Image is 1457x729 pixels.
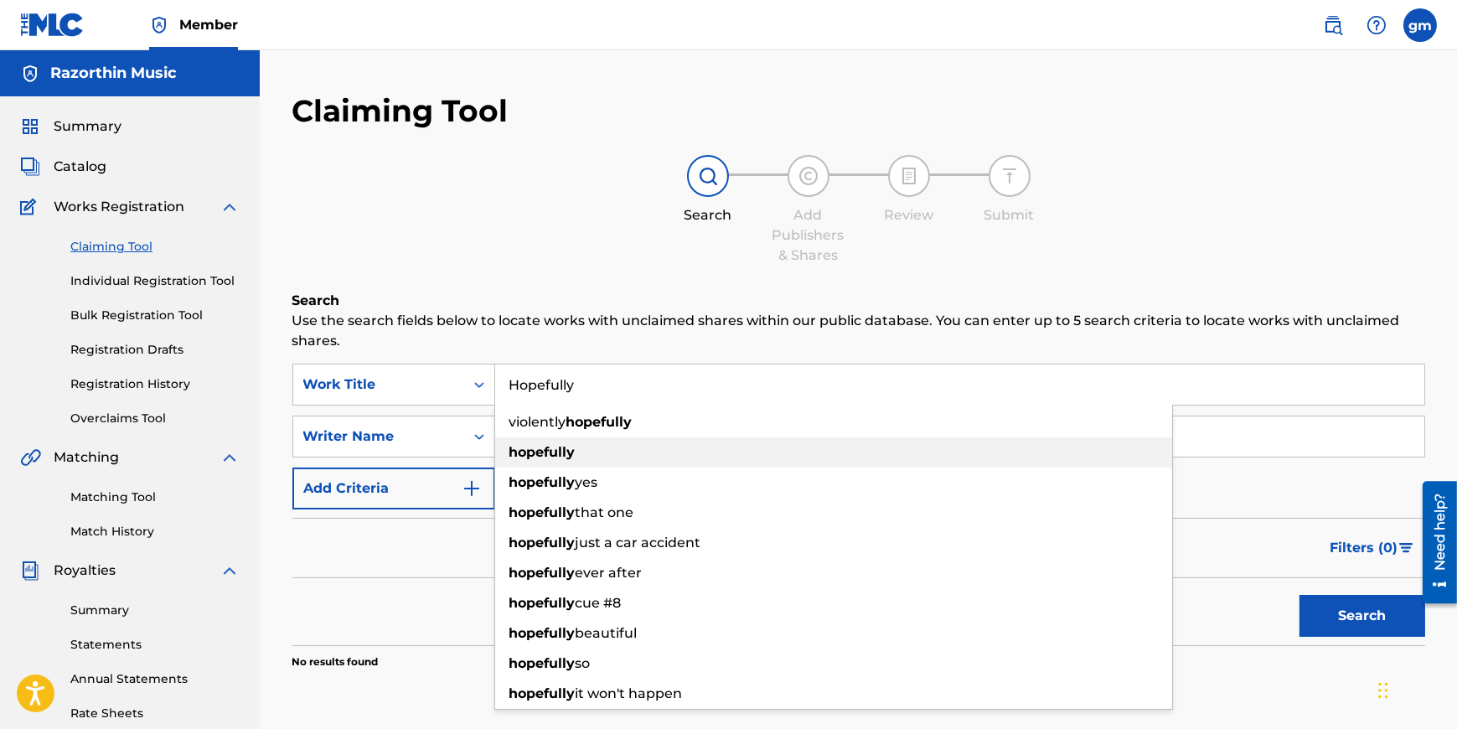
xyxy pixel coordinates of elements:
[1323,15,1343,35] img: search
[54,116,121,137] span: Summary
[70,410,240,427] a: Overclaims Tool
[509,535,576,551] strong: hopefully
[1316,8,1350,42] a: Public Search
[292,364,1425,645] form: Search Form
[149,15,169,35] img: Top Rightsholder
[20,157,106,177] a: CatalogCatalog
[292,92,509,130] h2: Claiming Tool
[899,166,919,186] img: step indicator icon for Review
[20,157,40,177] img: Catalog
[70,238,240,256] a: Claiming Tool
[70,341,240,359] a: Registration Drafts
[70,705,240,722] a: Rate Sheets
[220,447,240,468] img: expand
[70,670,240,688] a: Annual Statements
[20,561,40,581] img: Royalties
[509,504,576,520] strong: hopefully
[576,535,701,551] span: just a car accident
[509,444,576,460] strong: hopefully
[1320,527,1425,569] button: Filters (0)
[50,64,177,83] h5: Razorthin Music
[968,205,1051,225] div: Submit
[54,561,116,581] span: Royalties
[576,655,591,671] span: so
[20,116,40,137] img: Summary
[54,197,184,217] span: Works Registration
[292,468,495,509] button: Add Criteria
[576,595,622,611] span: cue #8
[292,291,1425,311] h6: Search
[1403,8,1437,42] div: User Menu
[70,375,240,393] a: Registration History
[70,272,240,290] a: Individual Registration Tool
[566,414,633,430] strong: hopefully
[220,561,240,581] img: expand
[70,307,240,324] a: Bulk Registration Tool
[576,685,683,701] span: it won't happen
[509,685,576,701] strong: hopefully
[576,474,598,490] span: yes
[576,625,638,641] span: beautiful
[509,655,576,671] strong: hopefully
[1367,15,1387,35] img: help
[1399,543,1413,553] img: filter
[54,447,119,468] span: Matching
[509,414,566,430] span: violently
[1378,665,1388,716] div: Drag
[462,478,482,499] img: 9d2ae6d4665cec9f34b9.svg
[698,166,718,186] img: step indicator icon for Search
[292,311,1425,351] p: Use the search fields below to locate works with unclaimed shares within our public database. You...
[509,625,576,641] strong: hopefully
[20,116,121,137] a: SummarySummary
[767,205,850,266] div: Add Publishers & Shares
[20,197,42,217] img: Works Registration
[70,489,240,506] a: Matching Tool
[20,13,85,37] img: MLC Logo
[867,205,951,225] div: Review
[1330,538,1398,558] span: Filters ( 0 )
[220,197,240,217] img: expand
[1410,475,1457,610] iframe: Resource Center
[666,205,750,225] div: Search
[576,504,634,520] span: that one
[179,15,238,34] span: Member
[20,64,40,84] img: Accounts
[70,602,240,619] a: Summary
[20,447,41,468] img: Matching
[292,654,379,670] p: No results found
[54,157,106,177] span: Catalog
[303,427,454,447] div: Writer Name
[303,375,454,395] div: Work Title
[509,474,576,490] strong: hopefully
[1000,166,1020,186] img: step indicator icon for Submit
[1360,8,1393,42] div: Help
[1299,595,1425,637] button: Search
[509,565,576,581] strong: hopefully
[70,636,240,654] a: Statements
[798,166,819,186] img: step indicator icon for Add Publishers & Shares
[509,595,576,611] strong: hopefully
[576,565,643,581] span: ever after
[70,523,240,540] a: Match History
[1373,649,1457,729] iframe: Chat Widget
